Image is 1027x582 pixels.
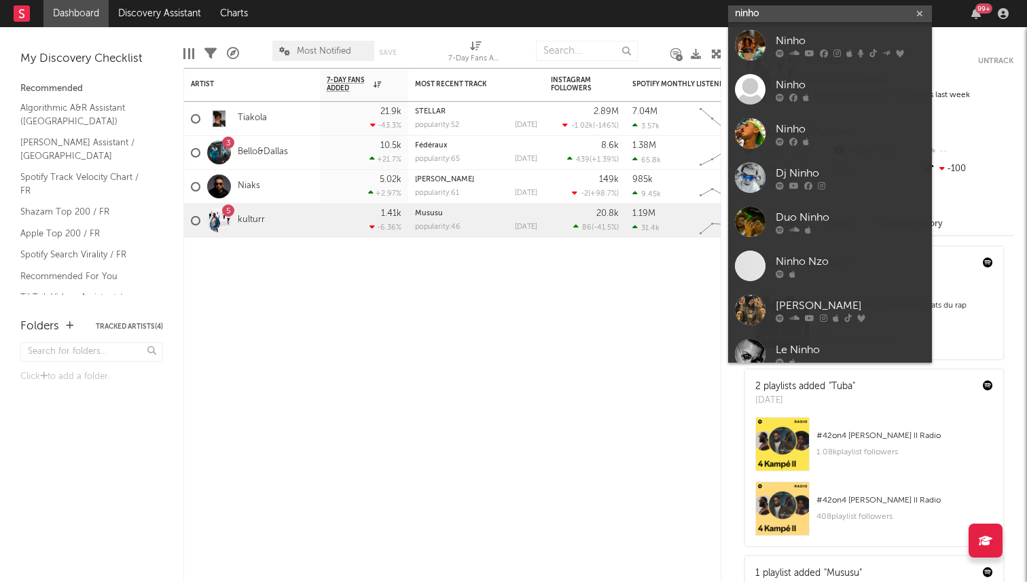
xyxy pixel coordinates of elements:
span: 86 [582,224,592,232]
div: 31.4k [632,223,660,232]
div: Folders [20,319,59,335]
div: +21.7 % [370,155,401,164]
a: Apple Top 200 / FR [20,226,149,241]
div: [DATE] [515,122,537,129]
a: Bello&Dallas [238,147,288,158]
div: Mususu [415,210,537,217]
div: Artist [191,80,293,88]
span: Most Notified [297,47,351,56]
input: Search for artists [728,5,932,22]
div: -- [923,143,1013,160]
div: Duo Ninho [776,209,925,225]
div: ( ) [572,189,619,198]
span: 439 [576,156,590,164]
div: 149k [599,175,619,184]
div: 1.38M [632,141,656,150]
div: Ninho [776,121,925,137]
div: 985k [632,175,653,184]
span: +98.7 % [590,190,617,198]
a: STELLAR [415,108,446,115]
div: Click to add a folder. [20,369,163,385]
span: -1.02k [571,122,593,130]
div: 99 + [975,3,992,14]
a: Ninho Nzo [728,244,932,288]
a: Spotify Track Velocity Chart / FR [20,170,149,198]
a: Spotify Search Virality / FR [20,247,149,262]
div: 408 playlist followers [816,509,993,525]
span: -2 [581,190,588,198]
div: 7.04M [632,107,657,116]
div: RIHANNA [415,176,537,183]
div: Recommended [20,81,163,97]
div: 8.6k [601,141,619,150]
a: Ninho [728,111,932,156]
div: [PERSON_NAME] [776,297,925,314]
div: ( ) [567,155,619,164]
div: My Discovery Checklist [20,51,163,67]
div: 65.8k [632,156,661,164]
a: #42on4 [PERSON_NAME] II Radio1.08kplaylist followers [745,417,1003,481]
span: -146 % [595,122,617,130]
div: A&R Pipeline [227,34,239,73]
div: Instagram Followers [551,76,598,92]
div: 1.41k [381,209,401,218]
div: 1.19M [632,209,655,218]
button: Tracked Artists(4) [96,323,163,330]
div: 7-Day Fans Added (7-Day Fans Added) [448,51,503,67]
div: [DATE] [755,394,855,407]
a: [PERSON_NAME] Assistant / [GEOGRAPHIC_DATA] [20,135,149,163]
a: Algorithmic A&R Assistant ([GEOGRAPHIC_DATA]) [20,101,149,128]
div: -6.36 % [370,223,401,232]
a: Le Ninho [728,332,932,376]
div: -100 [923,160,1013,178]
button: Save [379,49,397,56]
a: Recommended For You [20,269,149,284]
span: +1.39 % [592,156,617,164]
div: -43.3 % [370,121,401,130]
div: ( ) [573,223,619,232]
div: 21.9k [380,107,401,116]
div: [DATE] [515,156,537,163]
div: popularity: 52 [415,122,459,129]
div: STELLAR [415,108,537,115]
a: [PERSON_NAME] [415,176,474,183]
div: Le Ninho [776,342,925,358]
div: # 42 on 4 [PERSON_NAME] II Radio [816,428,993,444]
div: 20.8k [596,209,619,218]
div: 1 playlist added [755,566,862,581]
div: Dj Ninho [776,165,925,181]
svg: Chart title [693,136,755,170]
div: [DATE] [515,189,537,197]
div: popularity: 46 [415,223,461,231]
div: 3.57k [632,122,660,130]
div: Ninho Nzo [776,253,925,270]
div: Filters [204,34,217,73]
a: TikTok Videos Assistant / [GEOGRAPHIC_DATA] [20,290,149,318]
a: [PERSON_NAME] [728,288,932,332]
span: 7-Day Fans Added [327,76,370,92]
div: 10.5k [380,141,401,150]
div: 1.08k playlist followers [816,444,993,460]
input: Search... [536,41,638,61]
a: Ninho [728,23,932,67]
div: 2.89M [594,107,619,116]
div: popularity: 65 [415,156,460,163]
span: -41.5 % [594,224,617,232]
a: kulturr [238,215,265,226]
div: Fédéraux [415,142,537,149]
div: # 42 on 4 [PERSON_NAME] II Radio [816,492,993,509]
a: Ninho [728,67,932,111]
a: Niaks [238,181,260,192]
a: #42on4 [PERSON_NAME] II Radio408playlist followers [745,481,1003,546]
div: 9.45k [632,189,661,198]
a: "Mususu" [824,568,862,578]
a: "Tuba" [829,382,855,391]
div: ( ) [562,121,619,130]
div: +2.97 % [368,189,401,198]
input: Search for folders... [20,342,163,362]
button: Untrack [978,54,1013,68]
a: Tiakola [238,113,267,124]
div: popularity: 61 [415,189,459,197]
div: Ninho [776,77,925,93]
div: 7-Day Fans Added (7-Day Fans Added) [448,34,503,73]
